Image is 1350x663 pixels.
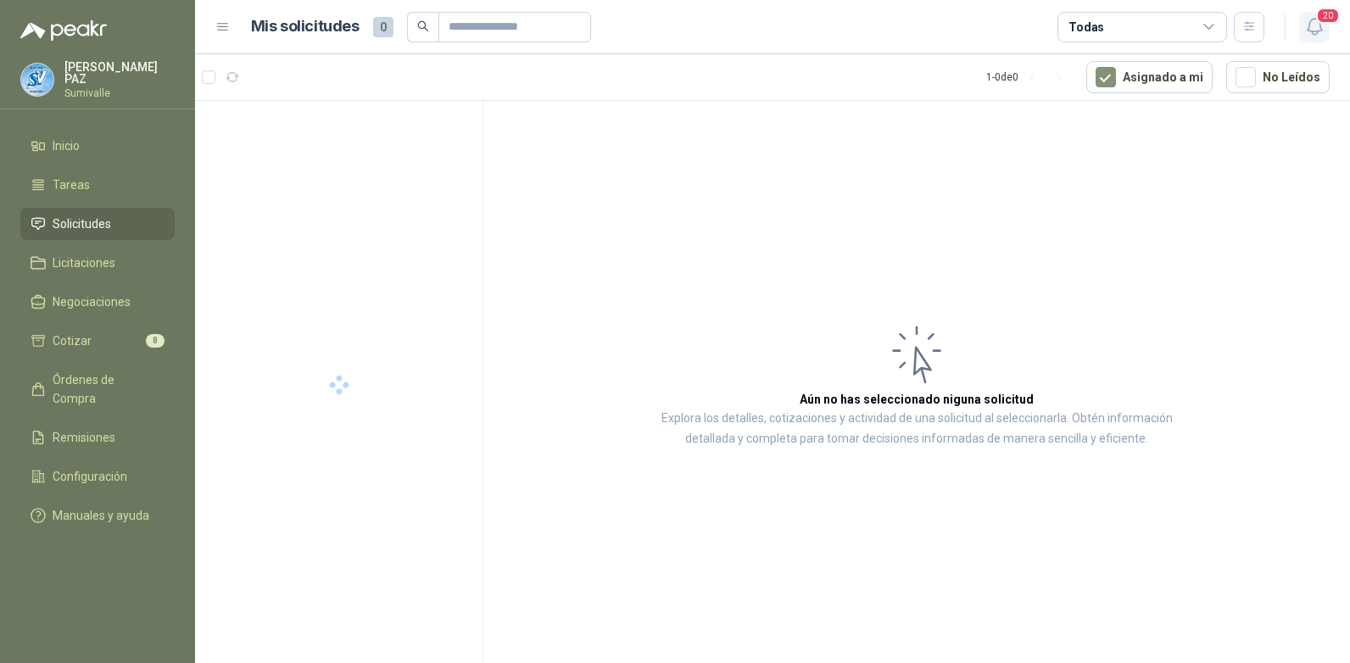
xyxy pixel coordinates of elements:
a: Configuración [20,460,175,493]
span: Licitaciones [53,253,115,272]
div: Todas [1068,18,1104,36]
button: No Leídos [1226,61,1330,93]
span: Solicitudes [53,214,111,233]
button: 20 [1299,12,1330,42]
h3: Aún no has seleccionado niguna solicitud [800,390,1034,409]
span: 20 [1316,8,1340,24]
img: Company Logo [21,64,53,96]
span: 0 [373,17,393,37]
a: Remisiones [20,421,175,454]
h1: Mis solicitudes [251,14,360,39]
div: 1 - 0 de 0 [986,64,1073,91]
a: Negociaciones [20,286,175,318]
a: Inicio [20,130,175,162]
p: Sumivalle [64,88,175,98]
span: Cotizar [53,331,92,350]
a: Solicitudes [20,208,175,240]
a: Licitaciones [20,247,175,279]
span: Configuración [53,467,127,486]
span: search [417,20,429,32]
img: Logo peakr [20,20,107,41]
span: Tareas [53,175,90,194]
a: Órdenes de Compra [20,364,175,415]
button: Asignado a mi [1086,61,1213,93]
a: Manuales y ayuda [20,499,175,532]
a: Cotizar8 [20,325,175,357]
p: Explora los detalles, cotizaciones y actividad de una solicitud al seleccionarla. Obtén informaci... [653,409,1180,449]
span: Inicio [53,136,80,155]
a: Tareas [20,169,175,201]
span: 8 [146,334,165,348]
span: Remisiones [53,428,115,447]
span: Manuales y ayuda [53,506,149,525]
span: Negociaciones [53,292,131,311]
p: [PERSON_NAME] PAZ [64,61,175,85]
span: Órdenes de Compra [53,370,159,408]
